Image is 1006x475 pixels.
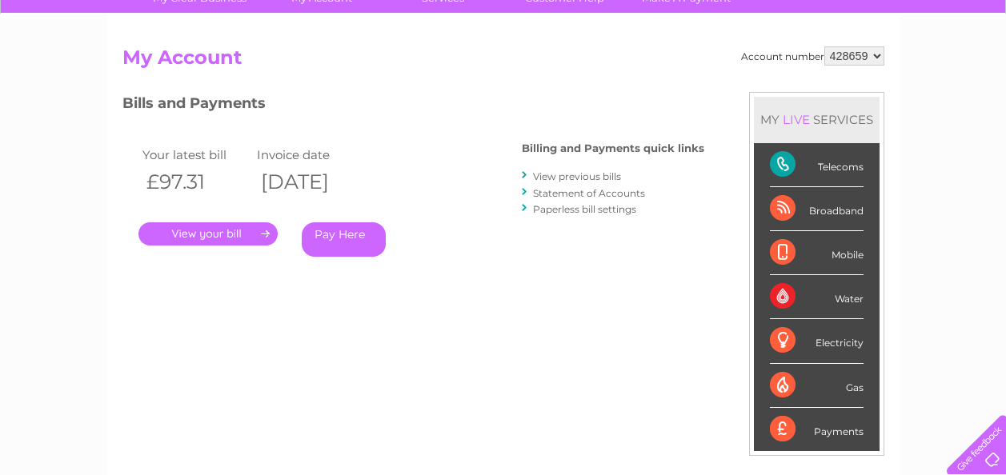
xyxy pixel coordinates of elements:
a: Water [724,68,755,80]
div: Payments [770,408,864,451]
div: Telecoms [770,143,864,187]
a: . [138,222,278,245]
a: Energy [764,68,800,80]
td: Your latest bill [138,144,254,166]
div: Broadband [770,187,864,231]
td: Invoice date [253,144,368,166]
div: Clear Business is a trading name of Verastar Limited (registered in [GEOGRAPHIC_DATA] No. 3667643... [126,9,882,78]
a: Contact [900,68,939,80]
img: logo.png [35,42,117,90]
div: MY SERVICES [754,97,880,142]
a: Telecoms [809,68,857,80]
a: Log out [953,68,991,80]
a: Blog [867,68,890,80]
div: Water [770,275,864,319]
a: Statement of Accounts [533,187,645,199]
h3: Bills and Payments [122,92,704,120]
a: 0333 014 3131 [704,8,815,28]
div: Electricity [770,319,864,363]
div: Mobile [770,231,864,275]
div: Account number [741,46,884,66]
a: Paperless bill settings [533,203,636,215]
th: £97.31 [138,166,254,198]
a: View previous bills [533,170,621,182]
th: [DATE] [253,166,368,198]
div: Gas [770,364,864,408]
h4: Billing and Payments quick links [522,142,704,154]
h2: My Account [122,46,884,77]
div: LIVE [780,112,813,127]
a: Pay Here [302,222,386,257]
